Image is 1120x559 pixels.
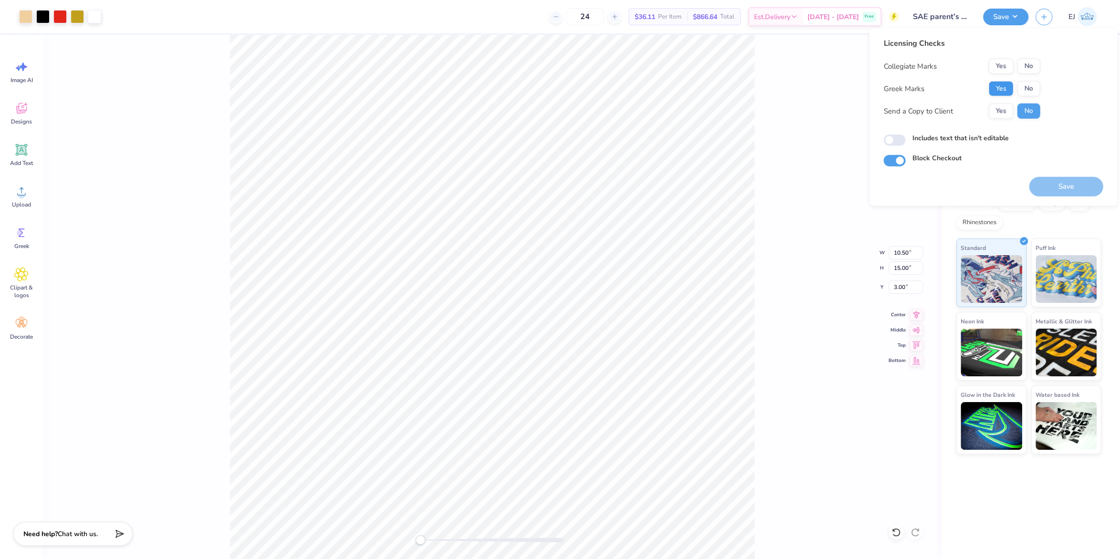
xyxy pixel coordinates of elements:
span: Puff Ink [1036,243,1056,253]
a: EJ [1064,7,1101,26]
div: Greek Marks [883,83,924,94]
span: Center [889,311,906,319]
span: Upload [12,201,31,208]
strong: Need help? [23,529,58,538]
div: Licensing Checks [883,38,1040,49]
span: [DATE] - [DATE] [807,12,859,22]
span: Free [865,13,874,20]
span: Add Text [10,159,33,167]
img: Standard [961,255,1022,303]
img: Water based Ink [1036,402,1097,450]
div: Rhinestones [956,216,1003,230]
span: Per Item [658,12,681,22]
img: Neon Ink [961,329,1022,376]
span: Glow in the Dark Ink [961,390,1015,400]
button: No [1017,59,1040,74]
span: Middle [889,326,906,334]
span: Neon Ink [961,316,984,326]
button: No [1017,104,1040,119]
span: EJ [1068,11,1075,22]
label: Block Checkout [912,153,961,163]
span: Designs [11,118,32,125]
span: Clipart & logos [6,284,37,299]
div: Accessibility label [416,535,425,545]
span: Metallic & Glitter Ink [1036,316,1092,326]
span: Standard [961,243,986,253]
img: Glow in the Dark Ink [961,402,1022,450]
span: $866.64 [693,12,717,22]
button: Save [983,9,1028,25]
img: Edgardo Jr [1078,7,1097,26]
span: Greek [14,242,29,250]
span: Bottom [889,357,906,364]
button: Yes [988,59,1013,74]
img: Puff Ink [1036,255,1097,303]
button: Yes [988,104,1013,119]
span: Est. Delivery [754,12,790,22]
button: Yes [988,81,1013,96]
span: $36.11 [635,12,655,22]
label: Includes text that isn't editable [912,133,1008,143]
div: Send a Copy to Client [883,105,953,116]
span: Water based Ink [1036,390,1079,400]
span: Chat with us. [58,529,98,538]
span: Total [720,12,734,22]
span: Decorate [10,333,33,341]
span: Top [889,342,906,349]
input: – – [566,8,604,25]
button: No [1017,81,1040,96]
input: Untitled Design [906,7,976,26]
span: Image AI [10,76,33,84]
img: Metallic & Glitter Ink [1036,329,1097,376]
div: Collegiate Marks [883,61,936,72]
